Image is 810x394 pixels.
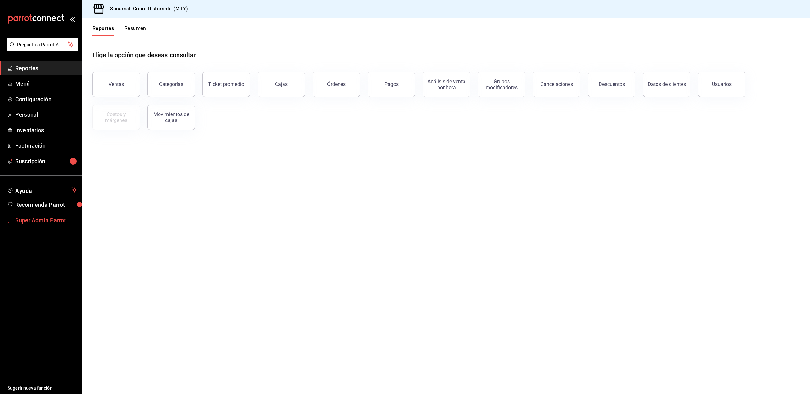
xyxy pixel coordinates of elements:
[15,141,77,150] span: Facturación
[208,81,244,87] div: Ticket promedio
[15,126,77,134] span: Inventarios
[15,64,77,72] span: Reportes
[147,72,195,97] button: Categorías
[15,216,77,225] span: Super Admin Parrot
[698,72,745,97] button: Usuarios
[8,385,77,391] span: Sugerir nueva función
[152,111,191,123] div: Movimientos de cajas
[15,79,77,88] span: Menú
[7,38,78,51] button: Pregunta a Parrot AI
[478,72,525,97] button: Grupos modificadores
[368,72,415,97] button: Pagos
[313,72,360,97] button: Órdenes
[159,81,183,87] div: Categorías
[648,81,686,87] div: Datos de clientes
[15,95,77,103] span: Configuración
[92,50,196,60] h1: Elige la opción que deseas consultar
[202,72,250,97] button: Ticket promedio
[712,81,732,87] div: Usuarios
[427,78,466,90] div: Análisis de venta por hora
[15,157,77,165] span: Suscripción
[540,81,573,87] div: Cancelaciones
[147,105,195,130] button: Movimientos de cajas
[599,81,625,87] div: Descuentos
[275,81,288,88] div: Cajas
[97,111,136,123] div: Costos y márgenes
[92,105,140,130] button: Contrata inventarios para ver este reporte
[92,25,114,36] button: Reportes
[588,72,635,97] button: Descuentos
[124,25,146,36] button: Resumen
[384,81,399,87] div: Pagos
[4,46,78,52] a: Pregunta a Parrot AI
[258,72,305,97] a: Cajas
[482,78,521,90] div: Grupos modificadores
[327,81,346,87] div: Órdenes
[15,186,69,194] span: Ayuda
[423,72,470,97] button: Análisis de venta por hora
[15,110,77,119] span: Personal
[15,200,77,209] span: Recomienda Parrot
[109,81,124,87] div: Ventas
[92,25,146,36] div: navigation tabs
[92,72,140,97] button: Ventas
[643,72,690,97] button: Datos de clientes
[70,16,75,22] button: open_drawer_menu
[17,41,68,48] span: Pregunta a Parrot AI
[105,5,188,13] h3: Sucursal: Cuore Ristorante (MTY)
[533,72,580,97] button: Cancelaciones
